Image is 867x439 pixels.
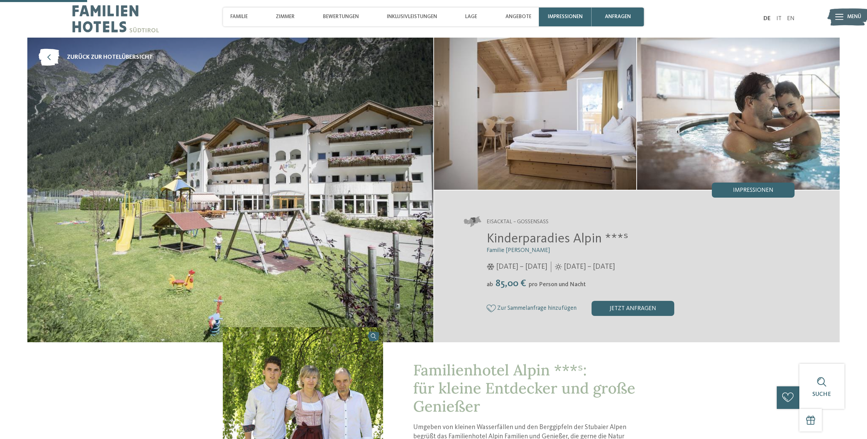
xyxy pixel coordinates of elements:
img: Das Familienhotel bei Sterzing für Genießer [637,38,840,190]
i: Öffnungszeiten im Winter [487,264,495,270]
span: 85,00 € [494,279,528,289]
span: pro Person und Nacht [529,282,586,288]
span: zurück zur Hotelübersicht [67,53,153,62]
a: IT [776,16,782,22]
span: Impressionen [733,187,773,194]
span: [DATE] – [DATE] [496,262,547,272]
span: Zur Sammelanfrage hinzufügen [497,305,577,311]
img: Kinderparadies Alpin ***ˢ [27,38,433,342]
img: Das Familienhotel bei Sterzing für Genießer [434,38,637,190]
span: Familienhotel Alpin ***ˢ: für kleine Entdecker und große Genießer [413,360,635,416]
span: Familie [PERSON_NAME] [487,248,550,253]
i: Öffnungszeiten im Sommer [555,264,562,270]
span: Suche [812,391,831,397]
span: Menü [847,13,861,21]
a: zurück zur Hotelübersicht [39,49,153,66]
span: ab [487,282,493,288]
a: EN [787,16,795,22]
div: jetzt anfragen [592,301,674,316]
a: DE [763,16,771,22]
span: [DATE] – [DATE] [564,262,615,272]
span: Eisacktal – Gossensass [487,218,548,226]
span: Kinderparadies Alpin ***ˢ [487,232,628,245]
